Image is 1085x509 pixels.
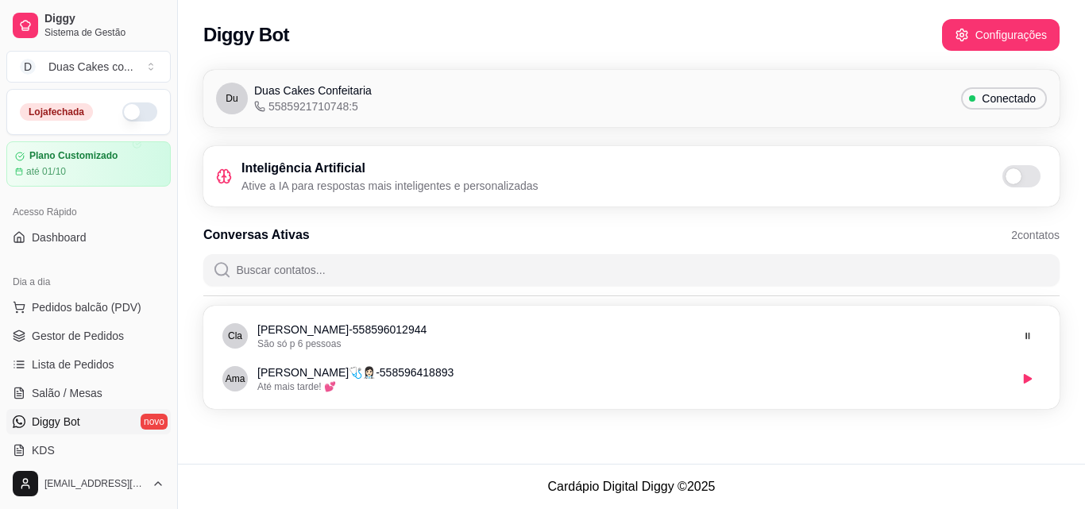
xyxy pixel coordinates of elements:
[203,22,289,48] h2: Diggy Bot
[32,385,102,401] span: Salão / Mesas
[6,438,171,463] a: KDS
[32,357,114,372] span: Lista de Pedidos
[254,83,372,98] span: Duas Cakes Confeitaria
[6,380,171,406] a: Salão / Mesas
[231,254,1050,286] input: Buscar contatos...
[32,328,124,344] span: Gestor de Pedidos
[1011,227,1060,243] span: 2 contatos
[20,59,36,75] span: D
[122,102,157,121] button: Alterar Status
[6,199,171,225] div: Acesso Rápido
[26,165,66,178] article: até 01/10
[20,103,93,121] div: Loja fechada
[6,269,171,295] div: Dia a dia
[254,98,358,114] span: 5585921710748:5
[241,178,539,194] p: Ative a IA para respostas mais inteligentes e personalizadas
[44,477,145,490] span: [EMAIL_ADDRESS][DOMAIN_NAME]
[226,92,237,105] span: Du
[226,372,245,385] span: Amanda🩺👩🏻‍⚕️
[257,381,336,392] span: Até mais tarde! 💕
[228,330,242,342] span: Claudia Lopes
[32,229,87,245] span: Dashboard
[32,414,80,430] span: Diggy Bot
[257,338,341,349] span: São só p 6 pessoas
[32,299,141,315] span: Pedidos balcão (PDV)
[6,225,171,250] a: Dashboard
[32,442,55,458] span: KDS
[6,295,171,320] button: Pedidos balcão (PDV)
[178,464,1085,509] footer: Cardápio Digital Diggy © 2025
[203,226,310,245] h3: Conversas Ativas
[6,352,171,377] a: Lista de Pedidos
[6,465,171,503] button: [EMAIL_ADDRESS][DOMAIN_NAME]
[44,26,164,39] span: Sistema de Gestão
[942,19,1060,51] button: Configurações
[6,51,171,83] button: Select a team
[44,12,164,26] span: Diggy
[975,91,1042,106] span: Conectado
[6,323,171,349] a: Gestor de Pedidos
[6,6,171,44] a: DiggySistema de Gestão
[29,150,118,162] article: Plano Customizado
[48,59,133,75] div: Duas Cakes co ...
[257,364,1009,380] p: [PERSON_NAME]🩺👩🏻‍⚕️ - 558596418893
[257,322,1009,337] p: [PERSON_NAME] - 558596012944
[6,141,171,187] a: Plano Customizadoaté 01/10
[6,409,171,434] a: Diggy Botnovo
[241,159,539,178] h3: Inteligência Artificial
